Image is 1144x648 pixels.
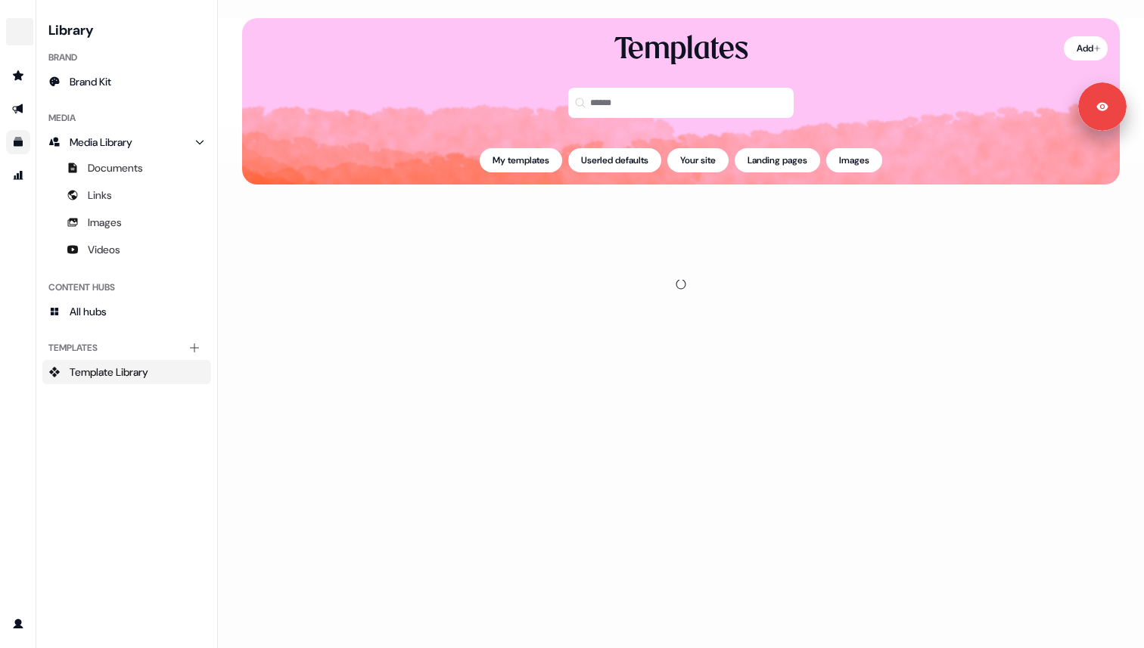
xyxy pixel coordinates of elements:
[42,70,211,94] a: Brand Kit
[614,30,748,70] div: Templates
[6,130,30,154] a: Go to templates
[6,612,30,636] a: Go to profile
[826,148,882,172] button: Images
[42,210,211,234] a: Images
[42,183,211,207] a: Links
[667,148,729,172] button: Your site
[88,160,143,175] span: Documents
[568,148,661,172] button: Userled defaults
[70,135,132,150] span: Media Library
[42,336,211,360] div: Templates
[42,237,211,262] a: Videos
[6,64,30,88] a: Go to prospects
[6,97,30,121] a: Go to outbound experience
[70,304,107,319] span: All hubs
[42,275,211,299] div: Content Hubs
[480,148,562,172] button: My templates
[42,156,211,180] a: Documents
[70,364,148,380] span: Template Library
[6,163,30,188] a: Go to attribution
[88,242,120,257] span: Videos
[42,106,211,130] div: Media
[88,188,112,203] span: Links
[88,215,122,230] span: Images
[42,299,211,324] a: All hubs
[70,74,111,89] span: Brand Kit
[42,360,211,384] a: Template Library
[42,18,211,39] h3: Library
[42,130,211,154] a: Media Library
[42,45,211,70] div: Brand
[1064,36,1108,60] button: Add
[735,148,820,172] button: Landing pages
